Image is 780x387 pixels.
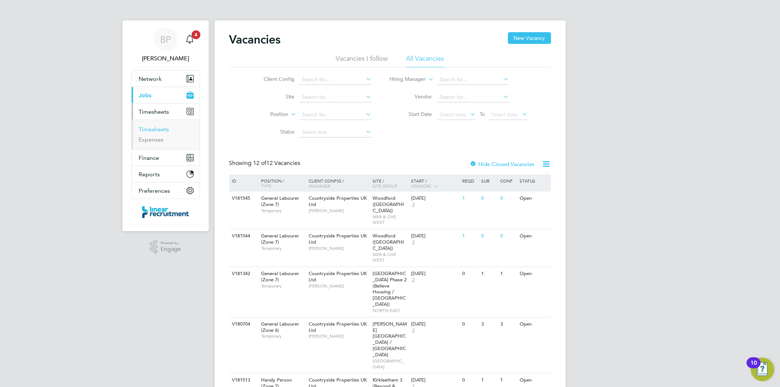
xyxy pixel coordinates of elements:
div: Start / [409,174,460,193]
span: 2 [411,202,416,208]
span: MER & CHE WEST [373,252,407,263]
div: Client Config / [307,174,371,192]
div: 1 [460,229,479,243]
div: [DATE] [411,195,459,202]
div: 1 [460,192,479,205]
h2: Vacancies [229,32,281,47]
span: Countryside Properties UK Ltd [309,195,367,207]
div: V181513 [230,373,256,387]
div: 1 [499,267,518,281]
button: New Vacancy [508,32,551,44]
span: Finance [139,154,159,161]
div: V181545 [230,192,256,205]
span: Countryside Properties UK Ltd [309,233,367,245]
button: Reports [132,166,200,182]
button: Network [132,71,200,87]
div: 0 [460,267,479,281]
button: Timesheets [132,104,200,120]
label: Vendor [390,93,432,100]
div: Status [518,174,550,187]
span: NORTH-EAST [373,308,407,313]
span: BP [160,35,171,44]
div: [DATE] [411,271,459,277]
a: 4 [182,28,197,51]
div: Sub [479,174,498,187]
span: Temporary [261,333,305,339]
div: Open [518,373,550,387]
a: BP[PERSON_NAME] [131,28,200,63]
span: 2 [411,277,416,283]
span: Countryside Properties UK Ltd [309,270,367,283]
span: Temporary [261,283,305,289]
div: V181342 [230,267,256,281]
a: Expenses [139,136,164,143]
div: [DATE] [411,233,459,239]
div: Open [518,192,550,205]
span: Countryside Properties UK Ltd [309,321,367,333]
span: [PERSON_NAME] [309,283,369,289]
div: 1 [499,373,518,387]
span: Bethan Parr [131,54,200,63]
div: 1 [479,267,498,281]
span: [PERSON_NAME] [309,333,369,339]
div: 3 [479,318,498,331]
img: linearrecruitment-logo-retina.png [142,206,189,218]
a: Timesheets [139,126,169,133]
li: Vacancies I follow [336,54,388,67]
span: [PERSON_NAME][GEOGRAPHIC_DATA] / [GEOGRAPHIC_DATA] [373,321,407,358]
li: All Vacancies [406,54,444,67]
span: [PERSON_NAME] [309,208,369,214]
span: Vendors [411,183,432,189]
span: Powered by [161,240,181,246]
span: 2 [411,327,416,334]
div: 0 [479,192,498,205]
div: 0 [460,318,479,331]
a: Go to home page [131,206,200,218]
input: Select one [299,127,372,138]
span: Timesheets [139,108,169,115]
div: Conf [499,174,518,187]
div: Position / [256,174,307,192]
span: Manager [309,183,330,189]
label: Position [246,111,288,118]
input: Search for... [437,92,509,102]
nav: Main navigation [123,20,209,231]
label: Site [252,93,294,100]
button: Jobs [132,87,200,103]
div: 0 [499,192,518,205]
input: Search for... [437,75,509,85]
a: Powered byEngage [150,240,181,254]
div: Reqd [460,174,479,187]
span: Jobs [139,92,152,99]
div: Open [518,318,550,331]
span: Site Group [373,183,397,189]
button: Preferences [132,183,200,199]
div: 0 [479,229,498,243]
span: Woodford ([GEOGRAPHIC_DATA]) [373,195,404,214]
span: Type [261,183,271,189]
span: Select date [491,111,517,118]
span: [GEOGRAPHIC_DATA] Phase 2 (Believe Housing / [GEOGRAPHIC_DATA]) [373,270,407,307]
label: Client Config [252,76,294,82]
div: 0 [460,373,479,387]
button: Finance [132,150,200,166]
span: General Labourer (Zone 7) [261,233,299,245]
span: Woodford ([GEOGRAPHIC_DATA]) [373,233,404,251]
div: Site / [371,174,409,192]
span: To [478,109,487,119]
span: Network [139,75,162,82]
div: Showing [229,159,302,167]
span: Select date [440,111,466,118]
div: 3 [499,318,518,331]
div: V181544 [230,229,256,243]
label: Hide Closed Vacancies [470,161,535,168]
input: Search for... [299,110,372,120]
span: Temporary [261,208,305,214]
div: Open [518,267,550,281]
div: ID [230,174,256,187]
div: 10 [750,363,757,372]
span: General Labourer (Zone 7) [261,195,299,207]
button: Open Resource Center, 10 new notifications [751,358,774,381]
span: [PERSON_NAME] [309,245,369,251]
span: General Labourer (Zone 7) [261,270,299,283]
